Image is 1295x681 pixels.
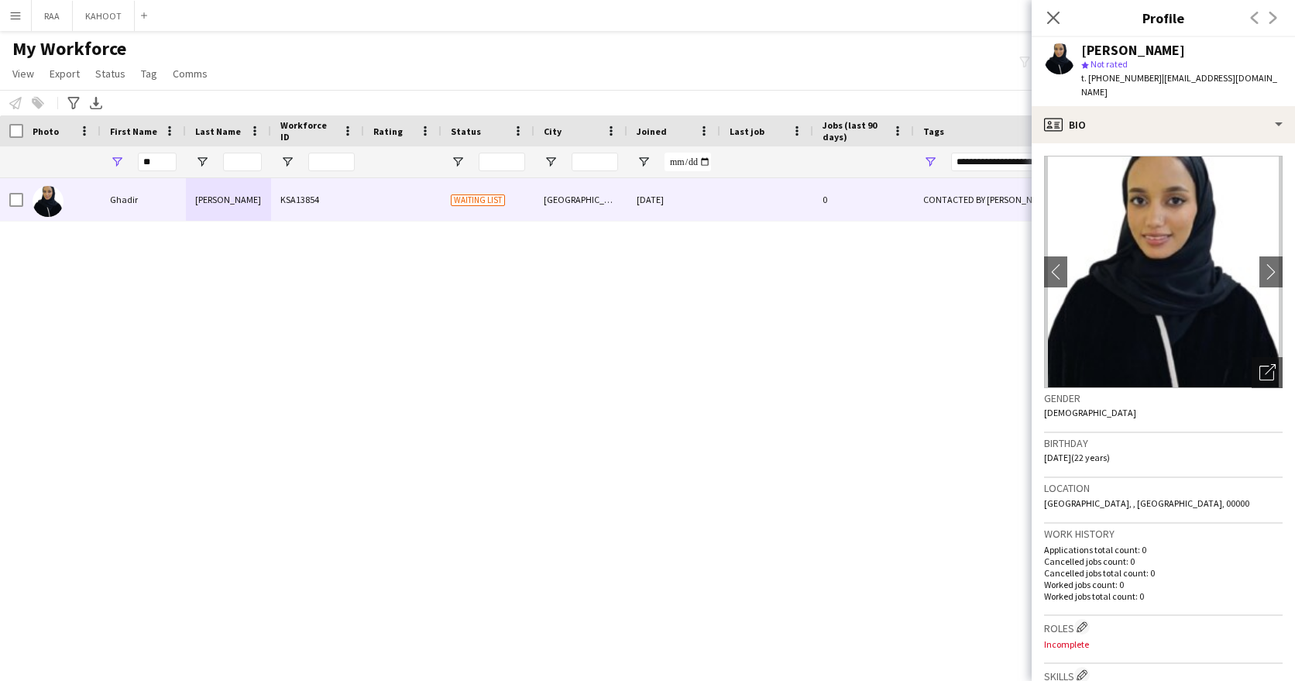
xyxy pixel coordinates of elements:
span: [DEMOGRAPHIC_DATA] [1044,407,1136,418]
div: Open photos pop-in [1252,357,1283,388]
button: RAA [32,1,73,31]
span: Photo [33,126,59,137]
div: [DATE] [627,178,720,221]
img: Ghadir Mohammed [33,186,64,217]
button: KAHOOT [73,1,135,31]
button: Open Filter Menu [637,155,651,169]
span: [GEOGRAPHIC_DATA], , [GEOGRAPHIC_DATA], 00000 [1044,497,1249,509]
a: View [6,64,40,84]
span: My Workforce [12,37,126,60]
input: Workforce ID Filter Input [308,153,355,171]
div: 0 [813,178,914,221]
p: Worked jobs total count: 0 [1044,590,1283,602]
img: Crew avatar or photo [1044,156,1283,388]
span: Export [50,67,80,81]
input: Joined Filter Input [665,153,711,171]
span: t. [PHONE_NUMBER] [1081,72,1162,84]
input: First Name Filter Input [138,153,177,171]
a: Tag [135,64,163,84]
span: Jobs (last 90 days) [823,119,886,143]
app-action-btn: Advanced filters [64,94,83,112]
h3: Roles [1044,619,1283,635]
span: Rating [373,126,403,137]
span: Joined [637,126,667,137]
span: Tag [141,67,157,81]
span: First Name [110,126,157,137]
a: Status [89,64,132,84]
span: Last job [730,126,764,137]
p: Cancelled jobs count: 0 [1044,555,1283,567]
button: Open Filter Menu [544,155,558,169]
span: Workforce ID [280,119,336,143]
p: Applications total count: 0 [1044,544,1283,555]
span: Last Name [195,126,241,137]
div: Bio [1032,106,1295,143]
app-action-btn: Export XLSX [87,94,105,112]
button: Open Filter Menu [195,155,209,169]
a: Comms [167,64,214,84]
button: Open Filter Menu [451,155,465,169]
button: Open Filter Menu [110,155,124,169]
div: Ghadir [101,178,186,221]
span: Comms [173,67,208,81]
input: Last Name Filter Input [223,153,262,171]
div: [PERSON_NAME] [1081,43,1185,57]
span: Status [95,67,125,81]
h3: Profile [1032,8,1295,28]
span: Waiting list [451,194,505,206]
h3: Location [1044,481,1283,495]
h3: Gender [1044,391,1283,405]
span: [DATE] (22 years) [1044,452,1110,463]
p: Incomplete [1044,638,1283,650]
button: Open Filter Menu [923,155,937,169]
span: | [EMAIL_ADDRESS][DOMAIN_NAME] [1081,72,1277,98]
p: Cancelled jobs total count: 0 [1044,567,1283,579]
h3: Birthday [1044,436,1283,450]
div: [GEOGRAPHIC_DATA] [534,178,627,221]
div: [PERSON_NAME] [186,178,271,221]
span: View [12,67,34,81]
a: Export [43,64,86,84]
span: Status [451,126,481,137]
input: City Filter Input [572,153,618,171]
div: KSA13854 [271,178,364,221]
span: City [544,126,562,137]
span: Tags [923,126,944,137]
input: Status Filter Input [479,153,525,171]
button: Open Filter Menu [280,155,294,169]
p: Worked jobs count: 0 [1044,579,1283,590]
span: Not rated [1091,58,1128,70]
h3: Work history [1044,527,1283,541]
